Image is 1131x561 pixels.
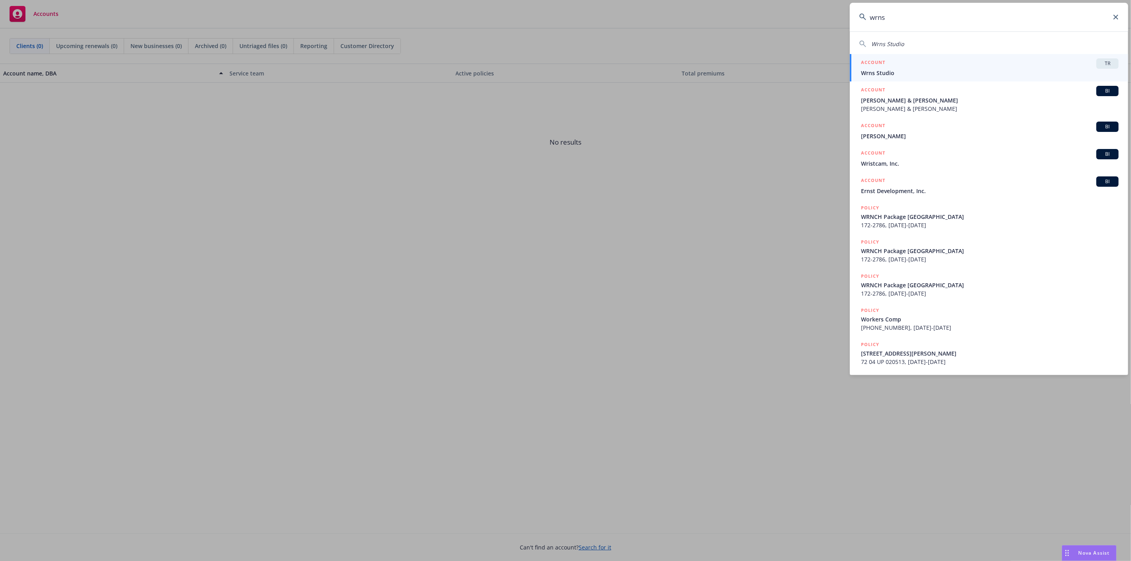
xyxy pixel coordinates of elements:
[861,272,879,280] h5: POLICY
[861,315,1119,323] span: Workers Comp
[861,213,1119,221] span: WRNCH Package [GEOGRAPHIC_DATA]
[1100,123,1115,130] span: BI
[861,349,1119,358] span: [STREET_ADDRESS][PERSON_NAME]
[1079,549,1110,556] span: Nova Assist
[1100,87,1115,95] span: BI
[861,306,879,314] h5: POLICY
[850,336,1128,370] a: POLICY[STREET_ADDRESS][PERSON_NAME]72 04 UP 020513, [DATE]-[DATE]
[861,289,1119,298] span: 172-2786, [DATE]-[DATE]
[861,176,885,186] h5: ACCOUNT
[850,117,1128,145] a: ACCOUNTBI[PERSON_NAME]
[850,234,1128,268] a: POLICYWRNCH Package [GEOGRAPHIC_DATA]172-2786, [DATE]-[DATE]
[861,358,1119,366] span: 72 04 UP 020513, [DATE]-[DATE]
[861,69,1119,77] span: Wrns Studio
[861,247,1119,255] span: WRNCH Package [GEOGRAPHIC_DATA]
[871,40,904,48] span: Wrns Studio
[861,122,885,131] h5: ACCOUNT
[850,268,1128,302] a: POLICYWRNCH Package [GEOGRAPHIC_DATA]172-2786, [DATE]-[DATE]
[850,145,1128,172] a: ACCOUNTBIWristcam, Inc.
[850,172,1128,199] a: ACCOUNTBIErnst Development, Inc.
[850,3,1128,31] input: Search...
[850,81,1128,117] a: ACCOUNTBI[PERSON_NAME] & [PERSON_NAME][PERSON_NAME] & [PERSON_NAME]
[1100,178,1115,185] span: BI
[861,104,1119,113] span: [PERSON_NAME] & [PERSON_NAME]
[850,199,1128,234] a: POLICYWRNCH Package [GEOGRAPHIC_DATA]172-2786, [DATE]-[DATE]
[861,187,1119,195] span: Ernst Development, Inc.
[861,204,879,212] h5: POLICY
[861,132,1119,140] span: [PERSON_NAME]
[861,281,1119,289] span: WRNCH Package [GEOGRAPHIC_DATA]
[861,96,1119,104] span: [PERSON_NAME] & [PERSON_NAME]
[861,323,1119,332] span: [PHONE_NUMBER], [DATE]-[DATE]
[1062,545,1117,561] button: Nova Assist
[861,238,879,246] h5: POLICY
[850,54,1128,81] a: ACCOUNTTRWrns Studio
[861,221,1119,229] span: 172-2786, [DATE]-[DATE]
[861,86,885,95] h5: ACCOUNT
[861,340,879,348] h5: POLICY
[861,255,1119,263] span: 172-2786, [DATE]-[DATE]
[861,159,1119,168] span: Wristcam, Inc.
[861,149,885,159] h5: ACCOUNT
[1062,546,1072,561] div: Drag to move
[1100,60,1115,67] span: TR
[861,58,885,68] h5: ACCOUNT
[1100,151,1115,158] span: BI
[850,302,1128,336] a: POLICYWorkers Comp[PHONE_NUMBER], [DATE]-[DATE]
